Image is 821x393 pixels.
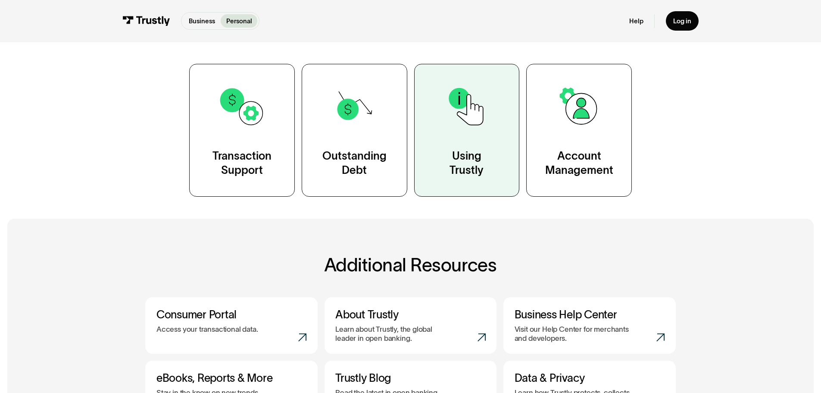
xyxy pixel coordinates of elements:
[145,297,317,354] a: Consumer PortalAccess your transactional data.
[515,325,631,343] p: Visit our Help Center for merchants and developers.
[414,64,520,196] a: UsingTrustly
[503,297,675,354] a: Business Help CenterVisit our Help Center for merchants and developers.
[335,371,486,385] h3: Trustly Blog
[673,17,691,25] div: Log in
[450,149,484,178] div: Using Trustly
[212,149,272,178] div: Transaction Support
[145,255,675,275] h2: Additional Resources
[629,17,643,25] a: Help
[302,64,407,196] a: OutstandingDebt
[156,308,307,321] h3: Consumer Portal
[189,64,295,196] a: TransactionSupport
[189,16,215,26] p: Business
[122,16,170,26] img: Trustly Logo
[515,371,665,385] h3: Data & Privacy
[515,308,665,321] h3: Business Help Center
[226,16,252,26] p: Personal
[156,325,258,333] p: Access your transactional data.
[335,325,452,343] p: Learn about Trustly, the global leader in open banking.
[526,64,632,196] a: AccountManagement
[545,149,613,178] div: Account Management
[325,297,496,354] a: About TrustlyLearn about Trustly, the global leader in open banking.
[322,149,387,178] div: Outstanding Debt
[183,14,220,28] a: Business
[335,308,486,321] h3: About Trustly
[156,371,307,385] h3: eBooks, Reports & More
[221,14,257,28] a: Personal
[666,11,699,31] a: Log in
